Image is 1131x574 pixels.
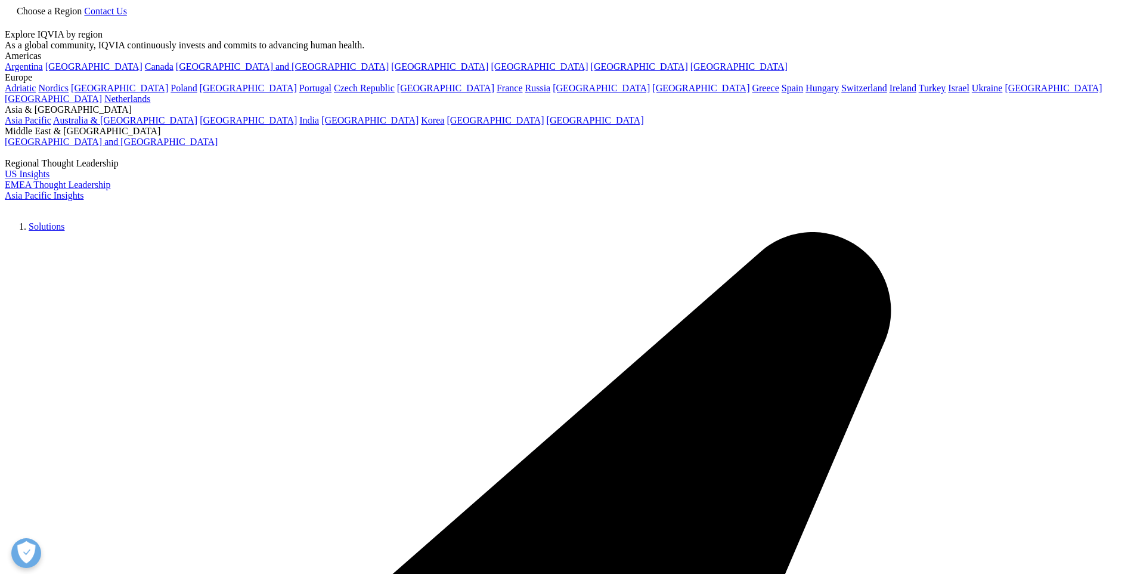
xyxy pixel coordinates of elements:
[321,115,419,125] a: [GEOGRAPHIC_DATA]
[176,61,389,72] a: [GEOGRAPHIC_DATA] and [GEOGRAPHIC_DATA]
[5,115,51,125] a: Asia Pacific
[200,83,297,93] a: [GEOGRAPHIC_DATA]
[200,115,297,125] a: [GEOGRAPHIC_DATA]
[334,83,395,93] a: Czech Republic
[690,61,788,72] a: [GEOGRAPHIC_DATA]
[17,6,82,16] span: Choose a Region
[5,104,1126,115] div: Asia & [GEOGRAPHIC_DATA]
[491,61,588,72] a: [GEOGRAPHIC_DATA]
[5,190,83,200] a: Asia Pacific Insights
[421,115,444,125] a: Korea
[752,83,779,93] a: Greece
[29,221,64,232] a: Solutions
[5,29,1126,40] div: Explore IQVIA by region
[5,169,49,179] a: US Insights
[5,72,1126,83] div: Europe
[11,538,41,568] button: Open Preferences
[171,83,197,93] a: Poland
[5,94,102,104] a: [GEOGRAPHIC_DATA]
[652,83,749,93] a: [GEOGRAPHIC_DATA]
[71,83,168,93] a: [GEOGRAPHIC_DATA]
[948,83,969,93] a: Israel
[5,51,1126,61] div: Americas
[547,115,644,125] a: [GEOGRAPHIC_DATA]
[972,83,1003,93] a: Ukraine
[841,83,887,93] a: Switzerland
[53,115,197,125] a: Australia & [GEOGRAPHIC_DATA]
[1005,83,1102,93] a: [GEOGRAPHIC_DATA]
[591,61,688,72] a: [GEOGRAPHIC_DATA]
[145,61,173,72] a: Canada
[5,83,36,93] a: Adriatic
[919,83,946,93] a: Turkey
[5,126,1126,137] div: Middle East & [GEOGRAPHIC_DATA]
[5,137,218,147] a: [GEOGRAPHIC_DATA] and [GEOGRAPHIC_DATA]
[45,61,142,72] a: [GEOGRAPHIC_DATA]
[104,94,150,104] a: Netherlands
[84,6,127,16] a: Contact Us
[299,115,319,125] a: India
[397,83,494,93] a: [GEOGRAPHIC_DATA]
[5,180,110,190] a: EMEA Thought Leadership
[38,83,69,93] a: Nordics
[299,83,331,93] a: Portugal
[782,83,803,93] a: Spain
[497,83,523,93] a: France
[5,61,43,72] a: Argentina
[805,83,839,93] a: Hungary
[525,83,551,93] a: Russia
[553,83,650,93] a: [GEOGRAPHIC_DATA]
[890,83,916,93] a: Ireland
[5,40,1126,51] div: As a global community, IQVIA continuously invests and commits to advancing human health.
[5,158,1126,169] div: Regional Thought Leadership
[391,61,488,72] a: [GEOGRAPHIC_DATA]
[447,115,544,125] a: [GEOGRAPHIC_DATA]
